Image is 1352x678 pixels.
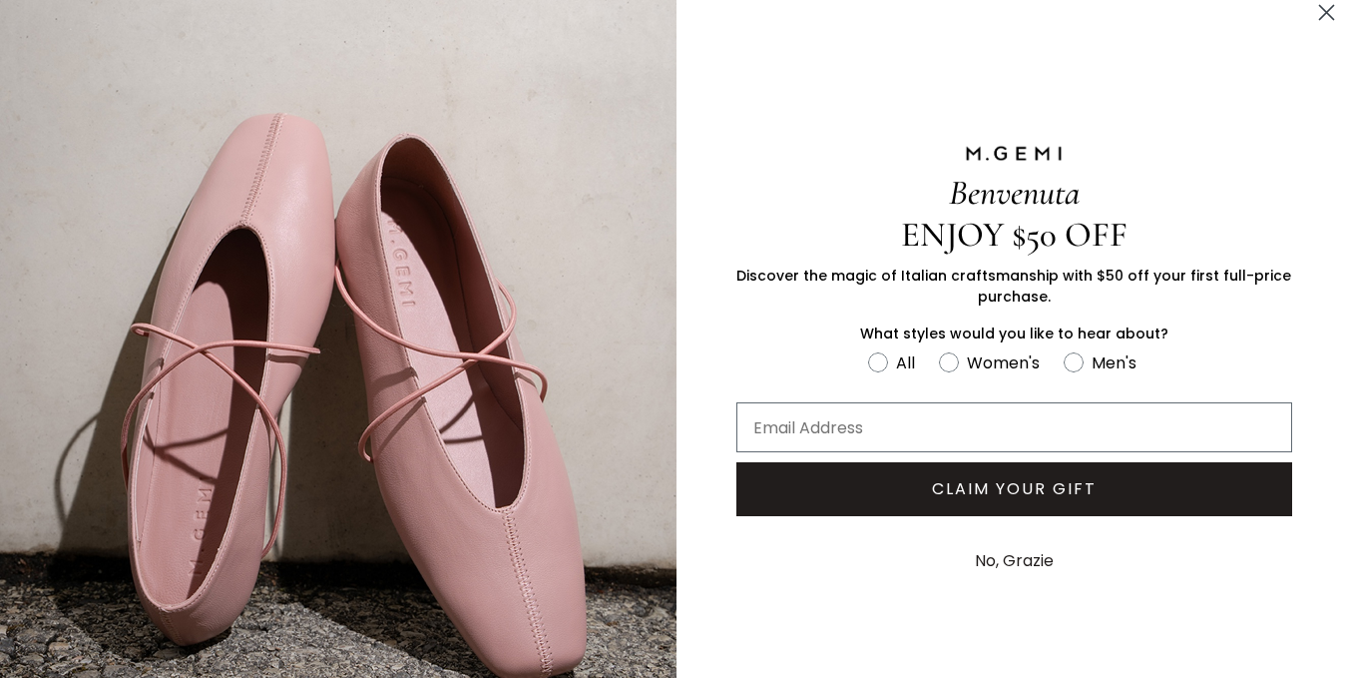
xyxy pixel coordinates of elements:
button: No, Grazie [965,536,1064,586]
div: All [896,350,915,375]
div: Women's [967,350,1040,375]
input: Email Address [736,402,1293,452]
span: Benvenuta [949,172,1080,214]
span: Discover the magic of Italian craftsmanship with $50 off your first full-price purchase. [736,266,1291,307]
span: ENJOY $50 OFF [901,214,1127,256]
button: CLAIM YOUR GIFT [736,462,1293,516]
span: What styles would you like to hear about? [860,324,1168,343]
div: Men's [1092,350,1136,375]
img: M.GEMI [964,145,1064,163]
